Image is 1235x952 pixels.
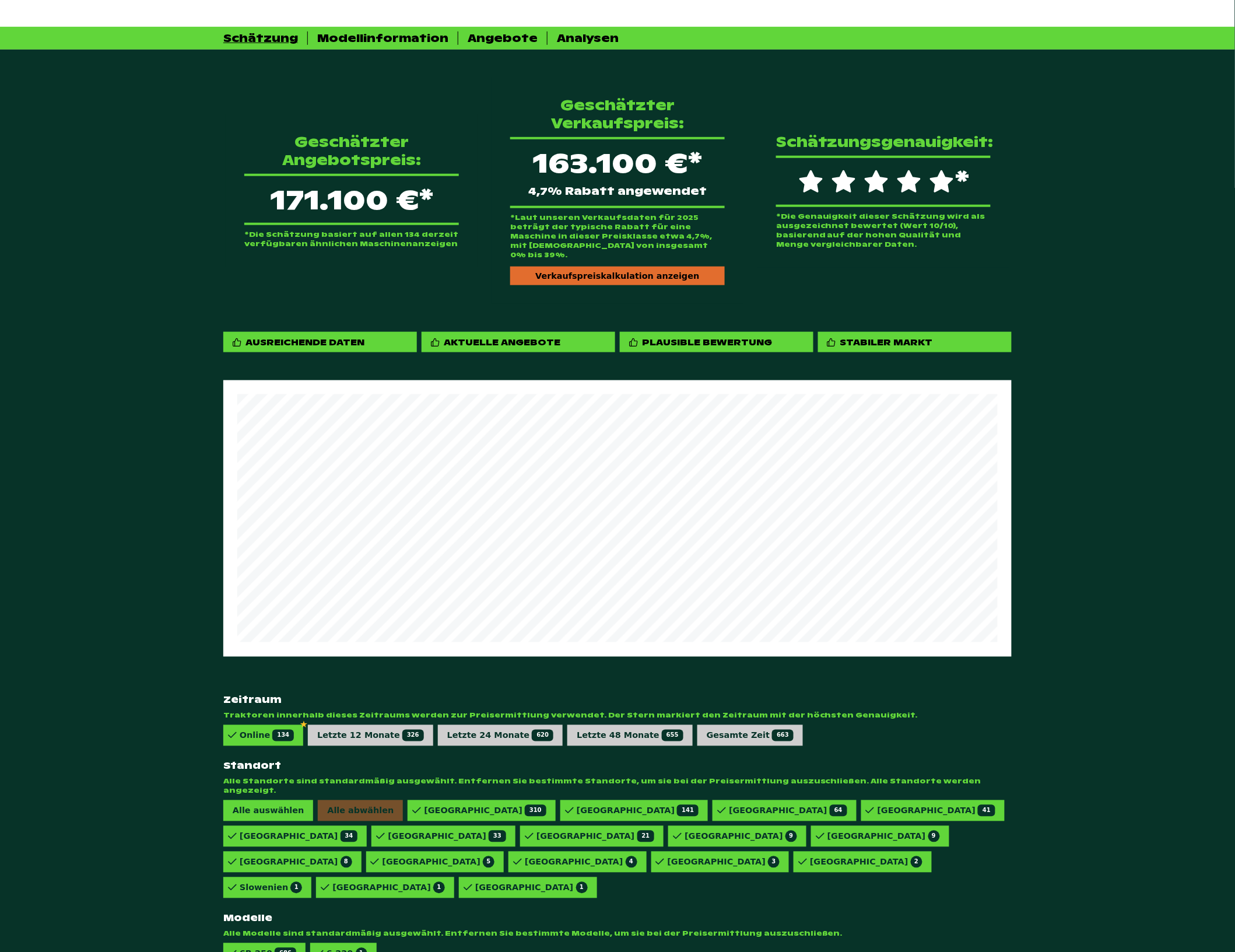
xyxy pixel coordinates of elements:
span: 9 [785,831,797,842]
span: 1 [290,882,302,894]
span: 141 [677,805,699,817]
div: [GEOGRAPHIC_DATA] [878,805,995,817]
strong: Standort [223,760,1012,772]
div: [GEOGRAPHIC_DATA] [240,856,352,868]
span: 21 [637,831,655,842]
span: 134 [272,730,294,741]
div: [GEOGRAPHIC_DATA] [810,856,922,868]
span: Traktoren innerhalb dieses Zeitraums werden zur Preisermittlung verwendet. Der Stern markiert den... [223,711,1012,720]
span: Alle Standorte sind standardmäßig ausgewählt. Entfernen Sie bestimmte Standorte, um sie bei der P... [223,777,1012,796]
div: [GEOGRAPHIC_DATA] [475,882,588,894]
div: [GEOGRAPHIC_DATA] [383,856,495,868]
span: 5 [483,856,494,868]
div: Plausible Bewertung [642,337,772,348]
div: Stabiler Markt [818,332,1012,352]
div: Stabiler Markt [840,337,933,348]
strong: Zeitraum [223,694,1012,706]
span: 1 [433,882,445,894]
p: *Die Schätzung basiert auf allen 134 derzeit verfügbaren ähnlichen Maschinenanzeigen [244,230,459,249]
div: Gesamte Zeit [707,730,794,741]
div: [GEOGRAPHIC_DATA] [240,831,357,842]
p: *Die Genauigkeit dieser Schätzung wird als ausgezeichnet bewertet (Wert 10/10), basierend auf der... [776,212,991,249]
span: 64 [830,805,847,817]
div: Angebote [468,32,538,45]
span: 4,7% Rabatt angewendet [528,186,707,197]
div: 163.100 €* [510,137,725,208]
span: 1 [576,882,588,894]
div: Ausreichende Daten [223,332,417,352]
div: [GEOGRAPHIC_DATA] [388,831,506,842]
div: [GEOGRAPHIC_DATA] [577,805,699,817]
span: 663 [772,730,794,741]
p: Geschätzter Angebotspreis: [244,133,459,169]
div: [GEOGRAPHIC_DATA] [685,831,797,842]
span: 655 [662,730,683,741]
div: [GEOGRAPHIC_DATA] [525,856,637,868]
div: Plausible Bewertung [620,332,813,352]
p: Geschätzter Verkaufspreis: [510,96,725,132]
span: 34 [341,831,358,842]
span: 326 [402,730,424,741]
div: Schätzung [223,32,298,45]
span: 2 [911,856,922,868]
div: [GEOGRAPHIC_DATA] [668,856,780,868]
div: Aktuelle Angebote [444,337,560,348]
div: [GEOGRAPHIC_DATA] [536,831,654,842]
div: Letzte 24 Monate [447,730,554,741]
span: Alle Modelle sind standardmäßig ausgewählt. Entfernen Sie bestimmte Modelle, um sie bei der Preis... [223,929,1012,939]
div: [GEOGRAPHIC_DATA] [827,831,940,842]
span: 3 [768,856,780,868]
p: Schätzungsgenauigkeit: [776,133,991,151]
p: *Laut unseren Verkaufsdaten für 2025 beträgt der typische Rabatt für eine Maschine in dieser Prei... [510,213,725,260]
span: 620 [532,730,553,741]
span: 9 [928,831,940,842]
div: [GEOGRAPHIC_DATA] [729,805,847,817]
div: Online [240,730,294,741]
span: Alle auswählen [223,800,313,821]
span: 8 [341,856,352,868]
span: 41 [978,805,995,817]
span: 33 [489,831,506,842]
span: 4 [626,856,637,868]
div: Verkaufspreiskalkulation anzeigen [510,267,725,285]
span: 310 [525,805,546,817]
div: Letzte 48 Monate [577,730,683,741]
div: Aktuelle Angebote [422,332,615,352]
p: 171.100 €* [244,174,459,225]
div: [GEOGRAPHIC_DATA] [424,805,546,817]
div: Modellinformation [317,32,448,45]
div: Ausreichende Daten [245,337,364,348]
div: Slowenien [240,882,302,894]
strong: Modelle [223,912,1012,925]
div: [GEOGRAPHIC_DATA] [332,882,445,894]
span: Alle abwählen [318,800,403,821]
div: Analysen [557,32,619,45]
div: Letzte 12 Monate [317,730,424,741]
